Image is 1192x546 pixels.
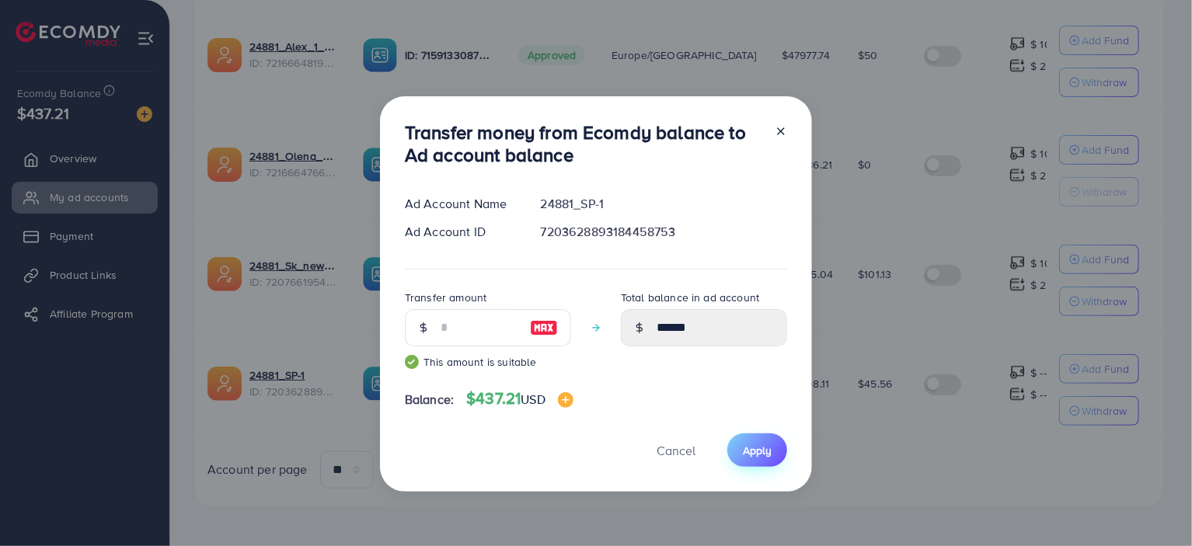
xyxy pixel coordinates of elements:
[530,318,558,337] img: image
[392,195,528,213] div: Ad Account Name
[466,389,573,409] h4: $437.21
[521,391,545,408] span: USD
[405,355,419,369] img: guide
[392,223,528,241] div: Ad Account ID
[528,195,800,213] div: 24881_SP-1
[637,433,715,467] button: Cancel
[657,442,695,459] span: Cancel
[528,223,800,241] div: 7203628893184458753
[405,391,454,409] span: Balance:
[405,290,486,305] label: Transfer amount
[743,443,772,458] span: Apply
[727,433,787,467] button: Apply
[405,121,762,166] h3: Transfer money from Ecomdy balance to Ad account balance
[1126,476,1180,534] iframe: Chat
[405,354,571,370] small: This amount is suitable
[621,290,759,305] label: Total balance in ad account
[558,392,573,408] img: image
